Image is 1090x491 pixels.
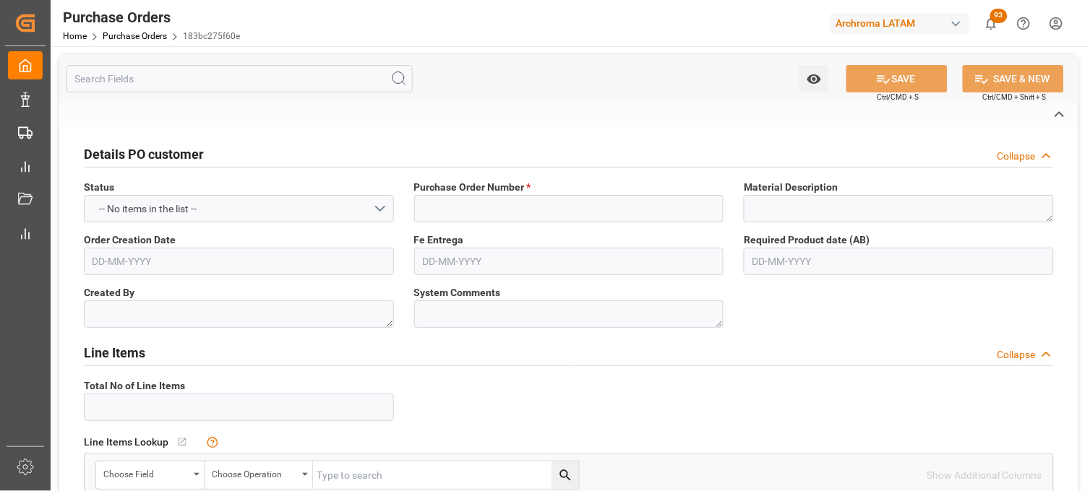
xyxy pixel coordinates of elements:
[744,233,870,248] span: Required Product date (AB)
[414,180,531,195] span: Purchase Order Number
[990,9,1008,23] span: 93
[963,65,1064,92] button: SAVE & NEW
[205,461,313,489] button: open menu
[84,285,134,300] span: Created By
[997,347,1036,362] div: Collapse
[66,65,413,92] input: Search Fields
[63,6,240,28] div: Purchase Orders
[84,435,168,450] span: Line Items Lookup
[103,31,167,41] a: Purchase Orders
[983,92,1047,103] span: Ctrl/CMD + Shift + S
[212,464,297,481] div: Choose Operation
[313,461,579,489] input: Type to search
[84,233,176,248] span: Order Creation Date
[799,65,829,92] button: open menu
[877,92,919,103] span: Ctrl/CMD + S
[84,180,114,195] span: Status
[744,248,1054,275] input: DD-MM-YYYY
[975,7,1008,40] button: show 93 new notifications
[414,233,464,248] span: Fe Entrega
[997,149,1036,164] div: Collapse
[96,461,205,489] button: open menu
[414,248,724,275] input: DD-MM-YYYY
[552,461,579,489] button: search button
[846,65,948,92] button: SAVE
[93,201,205,217] span: -- No items in the list --
[744,180,838,195] span: Material Description
[1008,7,1040,40] button: Help Center
[831,9,975,37] button: Archroma LATAM
[103,464,189,481] div: Choose field
[63,31,87,41] a: Home
[84,378,185,394] span: Total No of Line Items
[84,248,394,275] input: DD-MM-YYYY
[84,144,204,164] h2: Details PO customer
[414,285,501,300] span: System Comments
[831,13,969,34] div: Archroma LATAM
[84,343,145,362] h2: Line Items
[84,195,394,222] button: open menu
